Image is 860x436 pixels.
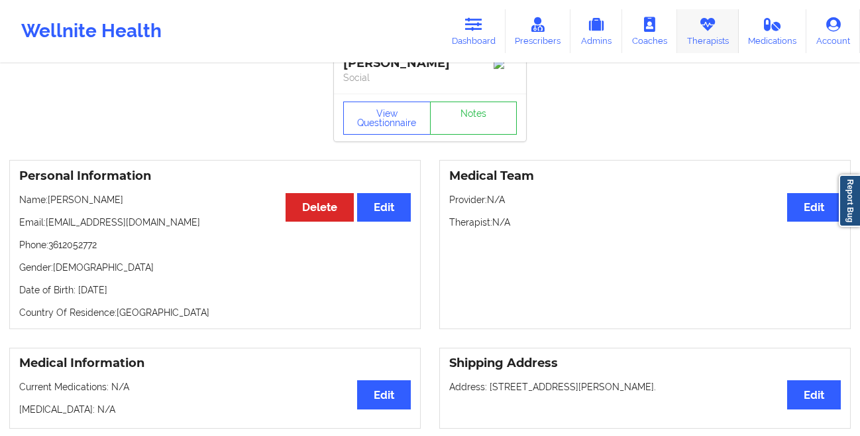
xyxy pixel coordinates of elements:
p: Phone: 3612052772 [19,238,411,252]
p: Country Of Residence: [GEOGRAPHIC_DATA] [19,306,411,319]
div: [PERSON_NAME] [343,56,517,71]
p: Name: [PERSON_NAME] [19,193,411,206]
p: Email: [EMAIL_ADDRESS][DOMAIN_NAME] [19,216,411,229]
h3: Medical Information [19,356,411,371]
a: Prescribers [506,9,571,53]
p: Therapist: N/A [449,216,841,229]
a: Therapists [677,9,739,53]
button: Edit [357,380,411,409]
h3: Shipping Address [449,356,841,371]
p: Date of Birth: [DATE] [19,283,411,297]
a: Coaches [622,9,677,53]
p: Address: [STREET_ADDRESS][PERSON_NAME]. [449,380,841,394]
p: Social [343,71,517,84]
h3: Medical Team [449,169,841,184]
a: Medications [739,9,807,53]
button: Edit [357,193,411,222]
p: [MEDICAL_DATA]: N/A [19,403,411,416]
p: Provider: N/A [449,193,841,206]
p: Current Medications: N/A [19,380,411,394]
button: Delete [286,193,354,222]
a: Notes [430,102,517,135]
a: Admins [570,9,622,53]
p: Gender: [DEMOGRAPHIC_DATA] [19,261,411,274]
a: Report Bug [839,175,860,227]
a: Account [806,9,860,53]
button: Edit [787,380,841,409]
button: View Questionnaire [343,102,431,135]
a: Dashboard [442,9,506,53]
h3: Personal Information [19,169,411,184]
button: Edit [787,193,841,222]
img: Image%2Fplaceholer-image.png [494,58,517,69]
